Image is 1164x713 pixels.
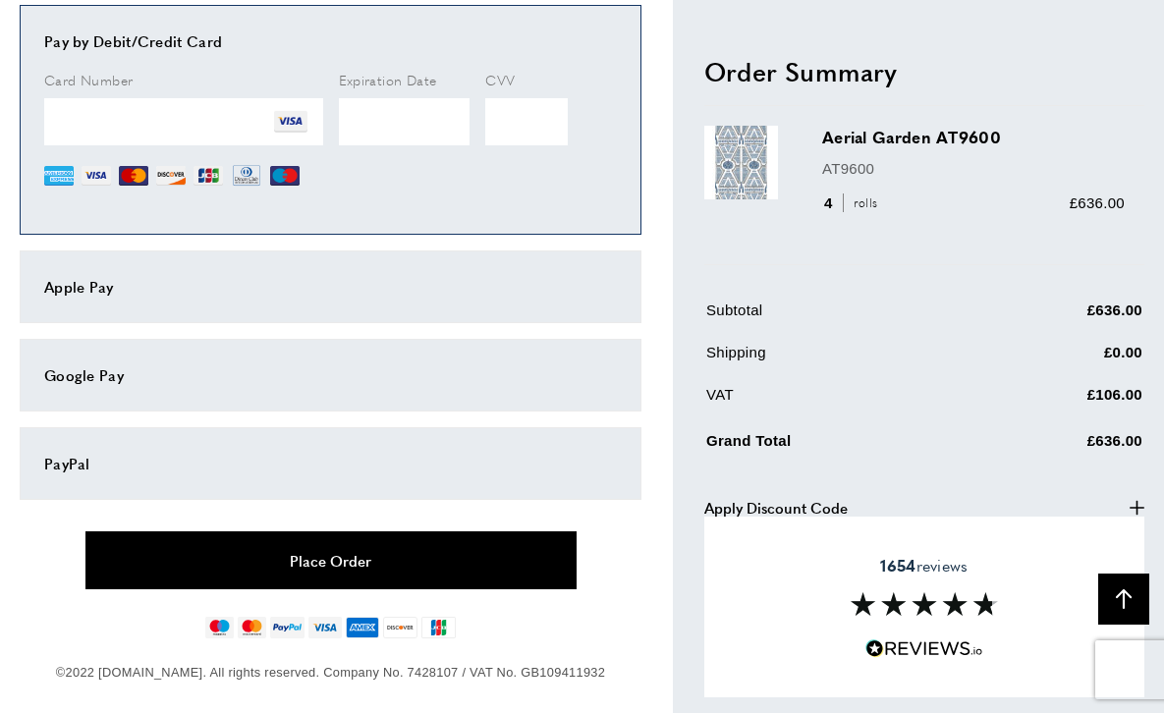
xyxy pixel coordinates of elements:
div: Google Pay [44,363,617,387]
td: VAT [706,382,970,420]
strong: 1654 [880,554,915,576]
img: MC.png [119,161,148,191]
img: paypal [270,617,305,638]
img: Reviews.io 5 stars [865,639,983,658]
span: Card Number [44,70,133,89]
img: mastercard [238,617,266,638]
td: Shipping [706,340,970,378]
h3: Aerial Garden AT9600 [822,126,1125,148]
iframe: Secure Credit Card Frame - CVV [485,98,568,145]
button: Place Order [85,531,577,589]
img: american-express [346,617,380,638]
img: visa [308,617,341,638]
span: CVV [485,70,515,89]
p: AT9600 [822,156,1125,180]
img: AE.png [44,161,74,191]
img: maestro [205,617,234,638]
img: JCB.png [194,161,223,191]
td: £636.00 [971,298,1143,336]
img: Reviews section [851,592,998,616]
img: VI.png [274,105,307,138]
span: reviews [880,556,968,576]
span: Apply Discount Code [704,495,848,519]
td: £636.00 [971,424,1143,466]
span: £636.00 [1070,193,1125,210]
div: PayPal [44,452,617,475]
img: DN.png [231,161,262,191]
div: Pay by Debit/Credit Card [44,29,617,53]
span: ©2022 [DOMAIN_NAME]. All rights reserved. Company No. 7428107 / VAT No. GB109411932 [56,665,605,680]
iframe: Secure Credit Card Frame - Credit Card Number [44,98,323,145]
td: Grand Total [706,424,970,466]
img: jcb [421,617,456,638]
img: Aerial Garden AT9600 [704,126,778,199]
div: Apple Pay [44,275,617,299]
img: DI.png [156,161,186,191]
img: VI.png [82,161,111,191]
span: Expiration Date [339,70,437,89]
img: discover [383,617,417,638]
img: MI.png [270,161,300,191]
td: Subtotal [706,298,970,336]
td: £0.00 [971,340,1143,378]
h2: Order Summary [704,53,1144,88]
iframe: Secure Credit Card Frame - Expiration Date [339,98,471,145]
span: rolls [843,193,883,212]
div: 4 [822,191,884,214]
td: £106.00 [971,382,1143,420]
